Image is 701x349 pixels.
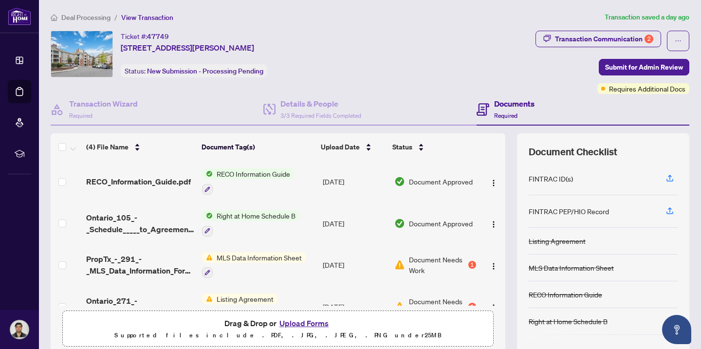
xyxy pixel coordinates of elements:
span: MLS Data Information Sheet [213,252,306,263]
th: Status [388,133,478,161]
span: Document Needs Work [409,254,466,276]
span: View Transaction [121,13,173,22]
span: (4) File Name [86,142,129,152]
span: Listing Agreement [213,294,277,304]
img: IMG-E12332118_1.jpg [51,31,112,77]
h4: Documents [494,98,535,110]
span: Deal Processing [61,13,111,22]
span: home [51,14,57,21]
span: New Submission - Processing Pending [147,67,263,75]
div: Status: [121,64,267,77]
div: FINTRAC PEP/HIO Record [529,206,609,217]
button: Status IconRECO Information Guide [202,168,294,195]
span: Ontario_105_-_Schedule_____to_Agreement_of_Purchase_and_Sale.pdf [86,212,194,235]
img: logo [8,7,31,25]
span: Document Needs Work [409,296,466,317]
button: Logo [486,257,501,273]
span: RECO Information Guide [213,168,294,179]
th: (4) File Name [82,133,198,161]
span: Document Approved [409,176,473,187]
span: [STREET_ADDRESS][PERSON_NAME] [121,42,254,54]
img: Status Icon [202,168,213,179]
span: Status [392,142,412,152]
div: 1 [468,303,476,311]
h4: Details & People [280,98,361,110]
img: Document Status [394,176,405,187]
td: [DATE] [319,286,390,328]
td: [DATE] [319,244,390,286]
span: Requires Additional Docs [609,83,685,94]
span: RECO_Information_Guide.pdf [86,176,191,187]
div: 2 [645,35,653,43]
img: Status Icon [202,252,213,263]
div: RECO Information Guide [529,289,602,300]
button: Upload Forms [277,317,332,330]
img: Logo [490,220,498,228]
button: Open asap [662,315,691,344]
div: Listing Agreement [529,236,586,246]
img: Profile Icon [10,320,29,339]
article: Transaction saved a day ago [605,12,689,23]
span: Drag & Drop or [224,317,332,330]
span: Document Approved [409,218,473,229]
span: Document Checklist [529,145,617,159]
button: Status IconRight at Home Schedule B [202,210,299,237]
p: Supported files include .PDF, .JPG, .JPEG, .PNG under 25 MB [69,330,487,341]
th: Upload Date [317,133,388,161]
div: Transaction Communication [555,31,653,47]
button: Status IconMLS Data Information Sheet [202,252,306,278]
span: 3/3 Required Fields Completed [280,112,361,119]
img: Document Status [394,301,405,312]
button: Transaction Communication2 [535,31,661,47]
span: Ontario_271_-_Listing_Agreement_-_Seller_Designated_Representation_Agreement_-_Authority_to_Offer... [86,295,194,318]
button: Logo [486,299,501,314]
button: Logo [486,174,501,189]
img: Status Icon [202,294,213,304]
img: Logo [490,304,498,312]
button: Submit for Admin Review [599,59,689,75]
span: ellipsis [675,37,682,44]
td: [DATE] [319,161,390,202]
td: [DATE] [319,202,390,244]
div: Ticket #: [121,31,169,42]
div: Right at Home Schedule B [529,316,608,327]
span: Drag & Drop orUpload FormsSupported files include .PDF, .JPG, .JPEG, .PNG under25MB [63,311,493,347]
img: Logo [490,262,498,270]
button: Logo [486,216,501,231]
img: Document Status [394,259,405,270]
h4: Transaction Wizard [69,98,138,110]
span: Submit for Admin Review [605,59,683,75]
button: Status IconListing Agreement [202,294,277,320]
img: Logo [490,179,498,187]
div: MLS Data Information Sheet [529,262,614,273]
span: 47749 [147,32,169,41]
th: Document Tag(s) [198,133,317,161]
span: Upload Date [321,142,360,152]
div: FINTRAC ID(s) [529,173,573,184]
span: Required [69,112,92,119]
span: PropTx_-_291_-_MLS_Data_Information_Form_-_Condo_Co-op_Co-Ownership_Time_Share_-_Sale.pdf [86,253,194,276]
span: Right at Home Schedule B [213,210,299,221]
img: Status Icon [202,210,213,221]
span: Required [494,112,517,119]
li: / [114,12,117,23]
div: 1 [468,261,476,269]
img: Document Status [394,218,405,229]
